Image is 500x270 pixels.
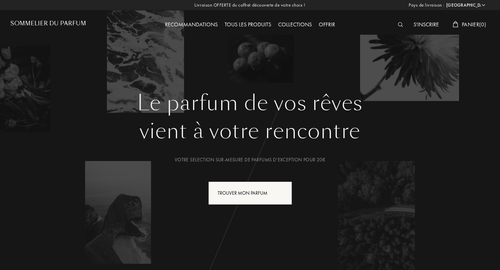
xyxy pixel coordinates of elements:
div: S'inscrire [410,20,442,29]
a: Recommandations [161,21,221,28]
a: Trouver mon parfumanimation [203,182,297,205]
span: Panier ( 0 ) [462,21,486,28]
div: vient à votre rencontre [16,116,484,147]
img: cart_white.svg [453,21,458,27]
div: Trouver mon parfum [208,182,292,205]
div: Collections [275,20,315,29]
h1: Sommelier du Parfum [10,20,86,27]
a: S'inscrire [410,21,442,28]
div: animation [275,186,289,200]
a: Sommelier du Parfum [10,20,86,29]
div: Recommandations [161,20,221,29]
a: Collections [275,21,315,28]
img: search_icn_white.svg [398,22,403,27]
a: Tous les produits [221,21,275,28]
a: Offrir [315,21,339,28]
span: Pays de livraison : [409,2,444,9]
div: Tous les produits [221,20,275,29]
div: Offrir [315,20,339,29]
div: Votre selection sur-mesure de parfums d’exception pour 20€ [16,156,484,163]
h1: Le parfum de vos rêves [16,91,484,116]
